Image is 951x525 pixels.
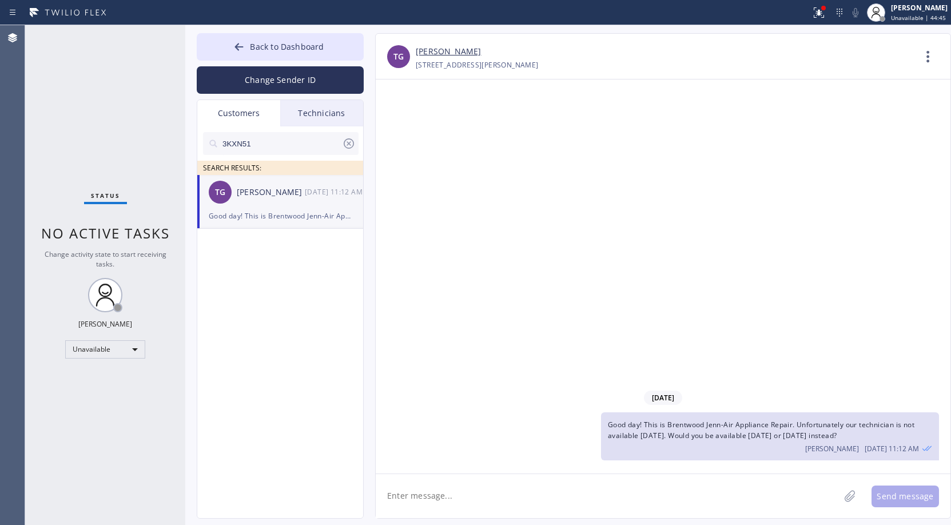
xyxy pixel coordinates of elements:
[608,420,914,440] span: Good day! This is Brentwood Jenn-Air Appliance Repair. Unfortunately our technician is not availa...
[891,14,946,22] span: Unavailable | 44:45
[197,100,280,126] div: Customers
[197,66,364,94] button: Change Sender ID
[221,132,342,155] input: Search
[393,50,404,63] span: TG
[891,3,948,13] div: [PERSON_NAME]
[805,444,859,454] span: [PERSON_NAME]
[78,319,132,329] div: [PERSON_NAME]
[601,412,939,460] div: 08/11/2025 9:12 AM
[250,41,324,52] span: Back to Dashboard
[65,340,145,359] div: Unavailable
[416,58,539,71] div: [STREET_ADDRESS][PERSON_NAME]
[41,224,170,242] span: No active tasks
[203,163,261,173] span: SEARCH RESULTS:
[215,186,225,199] span: TG
[305,185,364,198] div: 08/11/2025 9:12 AM
[45,249,166,269] span: Change activity state to start receiving tasks.
[416,45,481,58] a: [PERSON_NAME]
[209,209,352,222] div: Good day! This is Brentwood Jenn-Air Appliance Repair. Unfortunately our technician is not availa...
[865,444,919,454] span: [DATE] 11:12 AM
[280,100,363,126] div: Technicians
[644,391,682,405] span: [DATE]
[91,192,120,200] span: Status
[847,5,864,21] button: Mute
[872,486,939,507] button: Send message
[197,33,364,61] button: Back to Dashboard
[237,186,305,199] div: [PERSON_NAME]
